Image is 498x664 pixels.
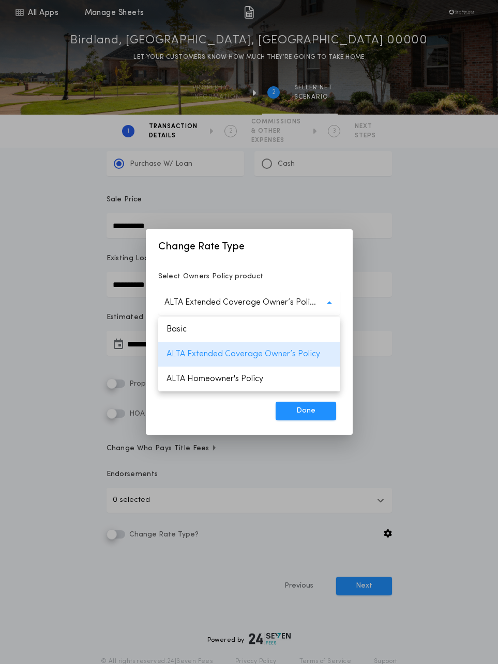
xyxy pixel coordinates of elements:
[158,290,340,315] button: ALTA Extended Coverage Owner’s Policy
[158,317,340,342] p: Basic
[164,296,334,309] p: ALTA Extended Coverage Owner’s Policy
[158,317,340,391] ul: ALTA Extended Coverage Owner’s Policy
[276,402,336,420] button: Done
[158,272,264,282] p: Select Owners Policy product
[158,342,340,367] p: ALTA Extended Coverage Owner’s Policy
[146,229,353,259] h2: Change Rate Type
[158,367,340,391] p: ALTA Homeowner's Policy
